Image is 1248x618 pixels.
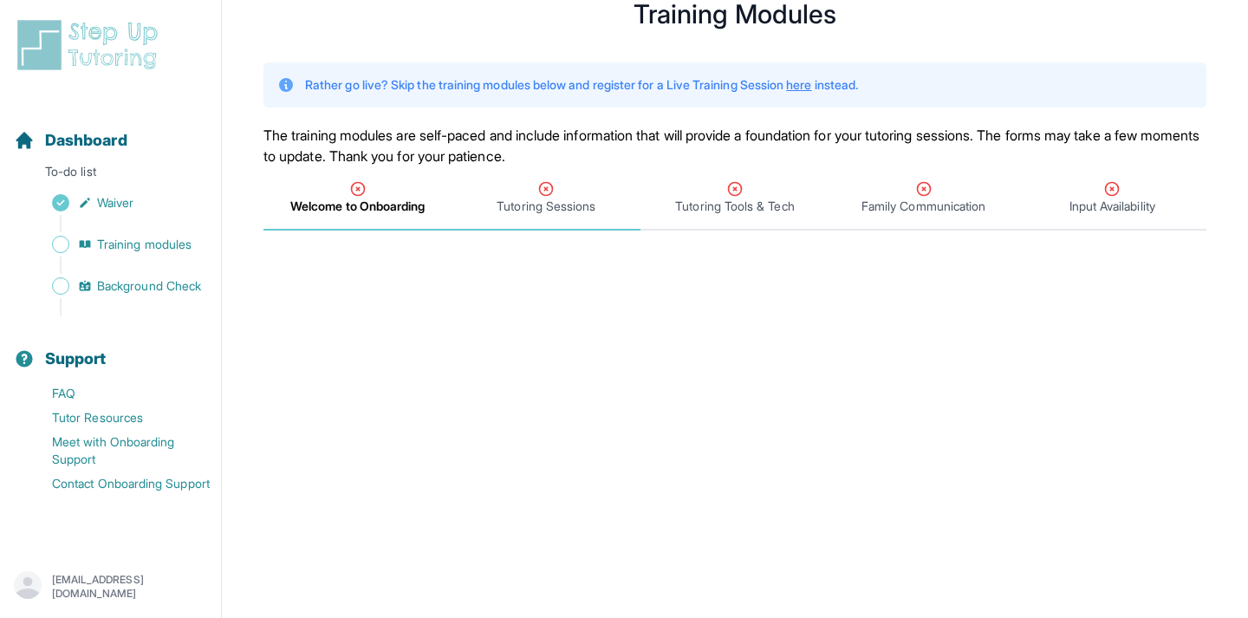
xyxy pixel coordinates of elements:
span: Waiver [97,194,133,211]
a: Contact Onboarding Support [14,472,221,496]
a: Background Check [14,274,221,298]
p: To-do list [7,163,214,187]
a: Waiver [14,191,221,215]
a: Training modules [14,232,221,257]
span: Input Availability [1069,198,1155,215]
button: Dashboard [7,101,214,159]
h1: Training Modules [263,3,1206,24]
a: FAQ [14,381,221,406]
span: Welcome to Onboarding [290,198,425,215]
span: Support [45,347,107,371]
span: Dashboard [45,128,127,153]
a: Meet with Onboarding Support [14,430,221,472]
p: Rather go live? Skip the training modules below and register for a Live Training Session instead. [305,76,858,94]
a: Tutor Resources [14,406,221,430]
span: Background Check [97,277,201,295]
img: logo [14,17,168,73]
button: Support [7,319,214,378]
p: The training modules are self-paced and include information that will provide a foundation for yo... [263,125,1206,166]
p: [EMAIL_ADDRESS][DOMAIN_NAME] [52,573,207,601]
nav: Tabs [263,166,1206,231]
a: Dashboard [14,128,127,153]
span: Tutoring Tools & Tech [675,198,794,215]
span: Family Communication [861,198,985,215]
span: Training modules [97,236,192,253]
button: [EMAIL_ADDRESS][DOMAIN_NAME] [14,571,207,602]
span: Tutoring Sessions [497,198,595,215]
a: here [786,77,811,92]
